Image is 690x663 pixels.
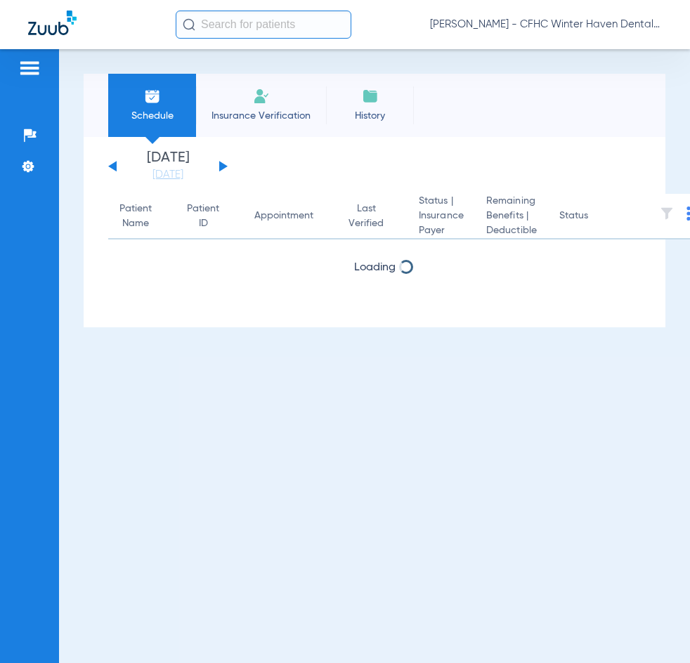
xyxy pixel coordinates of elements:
div: Appointment [254,209,313,223]
div: Patient Name [119,202,152,231]
img: Manual Insurance Verification [253,88,270,105]
img: Zuub Logo [28,11,77,35]
span: Insurance Payer [419,209,464,238]
span: Insurance Verification [207,109,315,123]
div: Appointment [254,209,326,223]
img: filter.svg [660,206,674,221]
img: Schedule [144,88,161,105]
span: Deductible [486,223,537,238]
input: Search for patients [176,11,351,39]
span: History [337,109,403,123]
img: hamburger-icon [18,60,41,77]
th: Status | [408,194,475,239]
th: Remaining Benefits | [475,194,548,239]
img: Search Icon [183,18,195,31]
th: Status [548,194,643,239]
div: Patient Name [119,202,164,231]
span: Loading [354,262,396,273]
img: History [362,88,379,105]
span: [PERSON_NAME] - CFHC Winter Haven Dental [430,18,662,32]
div: Patient ID [187,202,219,231]
li: [DATE] [126,151,210,182]
a: [DATE] [126,168,210,182]
span: Schedule [119,109,185,123]
div: Last Verified [349,202,396,231]
div: Last Verified [349,202,384,231]
div: Patient ID [187,202,232,231]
